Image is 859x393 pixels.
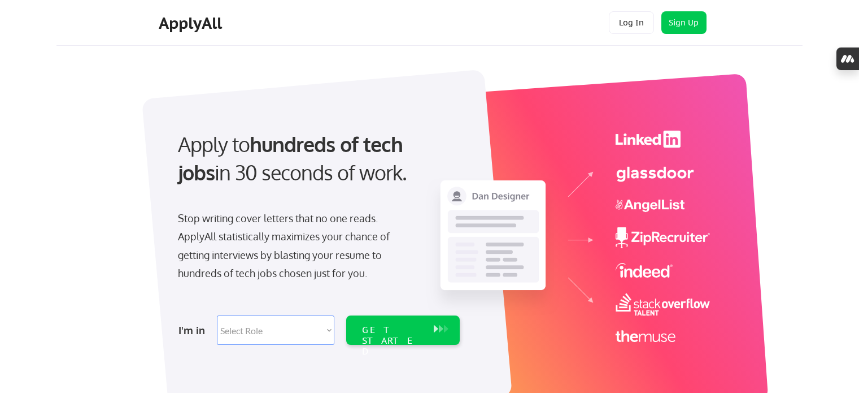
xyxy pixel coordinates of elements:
[661,11,707,34] button: Sign Up
[178,209,410,283] div: Stop writing cover letters that no one reads. ApplyAll statistically maximizes your chance of get...
[362,325,422,357] div: GET STARTED
[178,321,210,339] div: I'm in
[178,130,455,187] div: Apply to in 30 seconds of work.
[159,14,225,33] div: ApplyAll
[178,131,408,185] strong: hundreds of tech jobs
[609,11,654,34] button: Log In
